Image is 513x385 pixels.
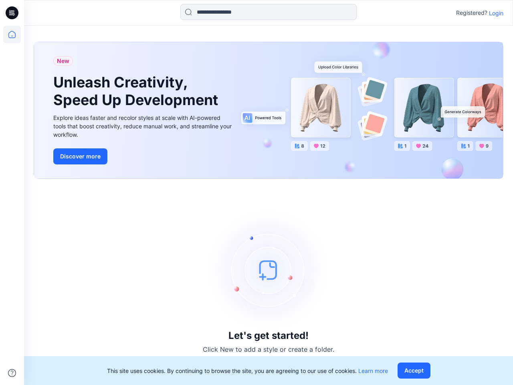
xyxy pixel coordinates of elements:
[358,367,388,374] a: Learn more
[456,8,487,18] p: Registered?
[208,210,329,330] img: empty-state-image.svg
[489,9,503,17] p: Login
[398,363,430,379] button: Accept
[203,344,334,354] p: Click New to add a style or create a folder.
[53,74,222,108] h1: Unleash Creativity, Speed Up Development
[53,148,234,164] a: Discover more
[228,330,309,341] h3: Let's get started!
[53,148,107,164] button: Discover more
[107,367,388,375] p: This site uses cookies. By continuing to browse the site, you are agreeing to our use of cookies.
[57,56,69,66] span: New
[53,113,234,139] div: Explore ideas faster and recolor styles at scale with AI-powered tools that boost creativity, red...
